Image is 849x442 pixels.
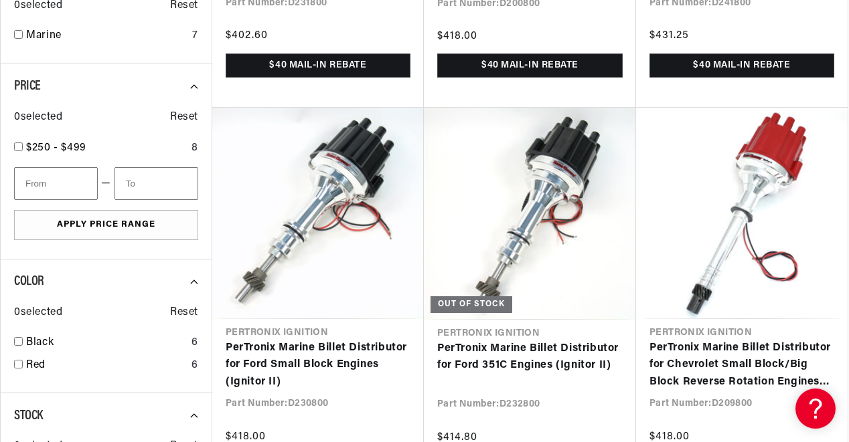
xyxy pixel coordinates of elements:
[14,167,98,200] input: From
[114,167,198,200] input: To
[649,340,834,391] a: PerTronix Marine Billet Distributor for Chevrolet Small Block/Big Block Reverse Rotation Engines ...
[14,109,62,126] span: 0 selected
[191,140,198,157] div: 8
[26,27,187,45] a: Marine
[437,340,623,374] a: PerTronix Marine Billet Distributor for Ford 351C Engines (Ignitor II)
[101,175,111,193] span: —
[14,210,198,240] button: Apply Price Range
[14,304,62,322] span: 0 selected
[14,409,43,423] span: Stock
[170,304,198,322] span: Reset
[26,142,86,153] span: $250 - $499
[192,27,198,45] div: 7
[26,334,186,352] a: Black
[26,357,186,374] a: Red
[170,109,198,126] span: Reset
[14,80,41,93] span: Price
[14,275,44,288] span: Color
[191,357,198,374] div: 6
[191,334,198,352] div: 6
[226,340,410,391] a: PerTronix Marine Billet Distributor for Ford Small Block Engines (Ignitor II)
